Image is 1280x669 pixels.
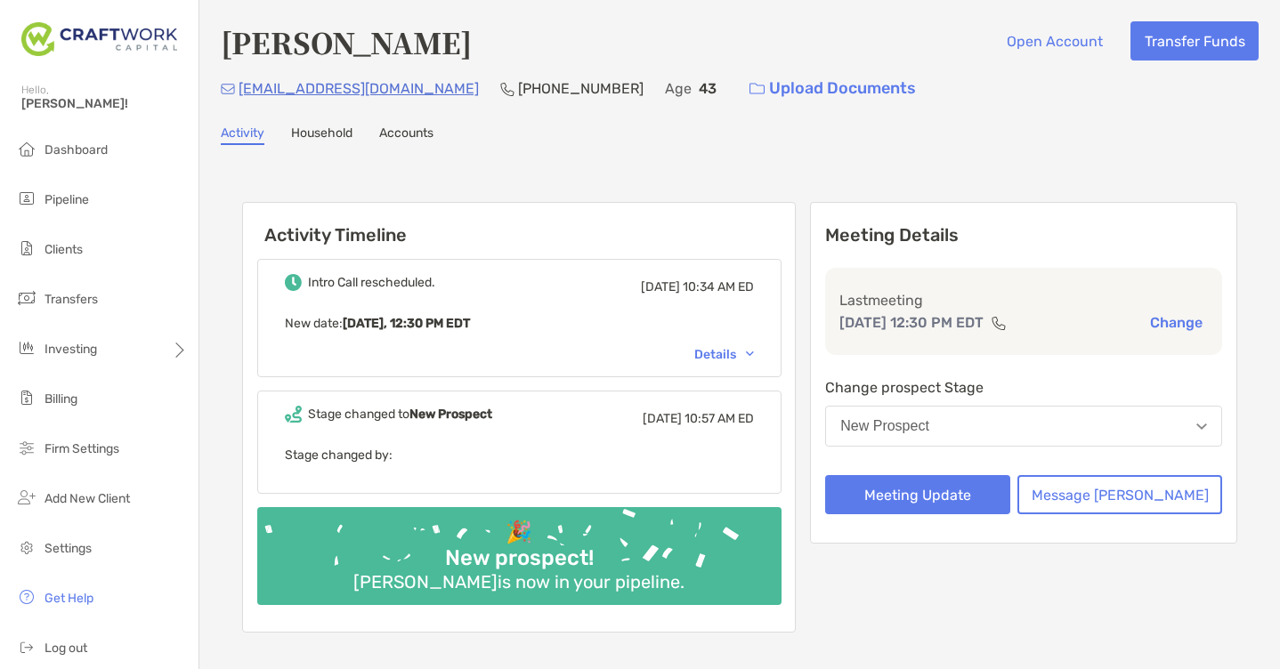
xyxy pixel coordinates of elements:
[641,279,680,294] span: [DATE]
[1130,21,1259,60] button: Transfer Funds
[16,437,37,458] img: firm-settings icon
[16,138,37,159] img: dashboard icon
[243,203,795,246] h6: Activity Timeline
[839,311,984,334] p: [DATE] 12:30 PM EDT
[738,69,928,108] a: Upload Documents
[45,441,119,456] span: Firm Settings
[16,586,37,608] img: get-help icon
[749,83,765,95] img: button icon
[16,238,37,259] img: clients icon
[991,316,1007,330] img: communication type
[825,376,1222,399] p: Change prospect Stage
[239,77,479,100] p: [EMAIL_ADDRESS][DOMAIN_NAME]
[699,77,717,100] p: 43
[45,242,83,257] span: Clients
[685,411,754,426] span: 10:57 AM ED
[308,407,492,422] div: Stage changed to
[285,274,302,291] img: Event icon
[16,188,37,209] img: pipeline icon
[992,21,1116,60] button: Open Account
[16,387,37,408] img: billing icon
[500,82,514,96] img: Phone Icon
[839,289,1208,311] p: Last meeting
[16,536,37,558] img: settings icon
[291,125,352,145] a: Household
[343,316,470,331] b: [DATE], 12:30 PM EDT
[308,275,435,290] div: Intro Call rescheduled.
[16,287,37,309] img: transfers icon
[518,77,644,100] p: [PHONE_NUMBER]
[257,507,782,590] img: Confetti
[45,342,97,357] span: Investing
[498,520,539,545] div: 🎉
[45,491,130,506] span: Add New Client
[746,351,754,357] img: Chevron icon
[665,77,692,100] p: Age
[285,444,754,466] p: Stage changed by:
[825,224,1222,246] p: Meeting Details
[221,125,264,145] a: Activity
[683,279,754,294] span: 10:34 AM ED
[45,591,93,606] span: Get Help
[379,125,433,145] a: Accounts
[825,406,1222,447] button: New Prospect
[825,475,1010,514] button: Meeting Update
[1196,423,1207,430] img: Open dropdown arrow
[643,411,682,426] span: [DATE]
[221,21,472,62] h4: [PERSON_NAME]
[21,96,188,111] span: [PERSON_NAME]!
[45,641,87,656] span: Log out
[16,337,37,359] img: investing icon
[21,7,177,71] img: Zoe Logo
[285,406,302,423] img: Event icon
[45,391,77,407] span: Billing
[221,84,235,94] img: Email Icon
[45,541,92,556] span: Settings
[438,545,601,571] div: New prospect!
[45,142,108,157] span: Dashboard
[45,192,89,207] span: Pipeline
[1017,475,1222,514] button: Message [PERSON_NAME]
[694,347,754,362] div: Details
[409,407,492,422] b: New Prospect
[16,636,37,657] img: logout icon
[16,487,37,508] img: add_new_client icon
[285,312,754,334] p: New date :
[45,292,98,307] span: Transfers
[840,418,929,434] div: New Prospect
[1145,313,1208,332] button: Change
[346,571,692,592] div: [PERSON_NAME] is now in your pipeline.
